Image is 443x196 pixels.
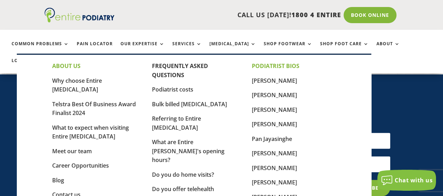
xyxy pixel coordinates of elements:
[52,100,136,117] a: Telstra Best Of Business Award Finalist 2024
[264,41,312,56] a: Shop Footwear
[376,41,400,56] a: About
[152,62,208,79] a: FREQUENTLY ASKED QUESTIONS
[252,62,299,70] strong: PODIATRIST BIOS
[172,41,202,56] a: Services
[120,41,165,56] a: Our Expertise
[320,41,369,56] a: Shop Foot Care
[52,77,102,94] a: Why choose Entire [MEDICAL_DATA]
[12,58,47,73] a: Locations
[252,135,292,143] a: Pan Jayasinghe
[395,176,432,184] span: Chat with us
[152,138,224,164] a: What are Entire [PERSON_NAME]'s opening hours?
[52,124,129,141] a: What to expect when visiting Entire [MEDICAL_DATA]
[252,106,297,114] a: [PERSON_NAME]
[252,91,297,99] a: [PERSON_NAME]
[152,86,193,93] a: Podiatrist costs
[124,11,341,20] p: CALL US [DATE]!
[152,171,214,178] a: Do you do home visits?
[152,115,201,131] a: Referring to Entire [MEDICAL_DATA]
[52,162,109,169] a: Career Opportunities
[344,7,396,23] a: Book Online
[252,178,297,186] a: [PERSON_NAME]
[52,62,81,70] strong: ABOUT US
[252,149,297,157] a: [PERSON_NAME]
[252,77,297,85] a: [PERSON_NAME]
[52,176,64,184] a: Blog
[252,164,297,172] a: [PERSON_NAME]
[252,120,297,128] a: [PERSON_NAME]
[377,170,436,191] button: Chat with us
[152,100,227,108] a: Bulk billed [MEDICAL_DATA]
[291,11,341,19] span: 1800 4 ENTIRE
[209,41,256,56] a: [MEDICAL_DATA]
[12,41,69,56] a: Common Problems
[52,147,92,155] a: Meet our team
[44,17,115,24] a: Entire Podiatry
[44,8,115,22] img: logo (1)
[77,41,113,56] a: Pain Locator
